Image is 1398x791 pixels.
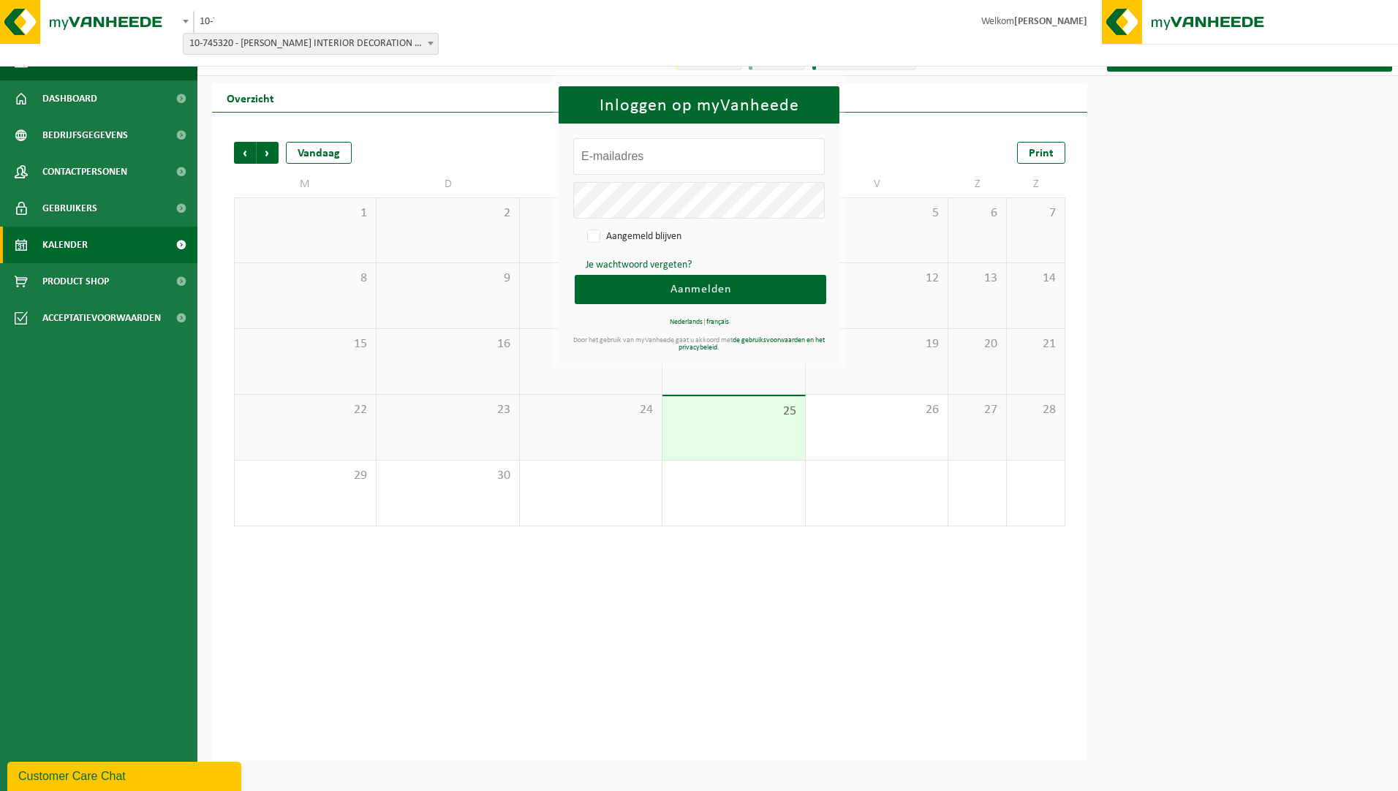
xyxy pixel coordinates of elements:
[586,260,692,270] a: Je wachtwoord vergeten?
[813,205,940,222] span: 5
[527,336,654,352] span: 17
[384,205,511,222] span: 2
[956,336,999,352] span: 20
[183,33,439,55] span: 10-745320 - DE COENE INTERIOR DECORATION NV - MARKE
[184,34,438,54] span: 10-745320 - DE COENE INTERIOR DECORATION NV - MARKE
[948,171,1007,197] td: Z
[813,336,940,352] span: 19
[670,404,797,420] span: 25
[1007,171,1065,197] td: Z
[559,319,839,326] div: |
[384,468,511,484] span: 30
[1029,148,1054,159] span: Print
[1014,336,1057,352] span: 21
[42,300,161,336] span: Acceptatievoorwaarden
[384,270,511,287] span: 9
[573,138,825,175] input: E-mailadres
[242,402,369,418] span: 22
[520,171,662,197] td: W
[956,270,999,287] span: 13
[813,270,940,287] span: 12
[1017,142,1065,164] a: Print
[384,336,511,352] span: 16
[42,227,88,263] span: Kalender
[813,402,940,418] span: 26
[1014,402,1057,418] span: 28
[1014,270,1057,287] span: 14
[42,190,97,227] span: Gebruikers
[527,270,654,287] span: 10
[679,336,825,352] a: de gebruiksvoorwaarden en het privacybeleid
[242,270,369,287] span: 8
[670,284,731,295] span: Aanmelden
[575,275,826,304] button: Aanmelden
[42,80,97,117] span: Dashboard
[1014,16,1087,27] strong: [PERSON_NAME]
[42,154,127,190] span: Contactpersonen
[242,205,369,222] span: 1
[193,11,194,33] span: 10-745320 - DE COENE INTERIOR DECORATION NV - MARKE
[956,205,999,222] span: 6
[286,142,352,164] div: Vandaag
[806,171,948,197] td: V
[257,142,279,164] span: Volgende
[559,86,839,124] h1: Inloggen op myVanheede
[706,318,729,326] a: français
[377,171,519,197] td: D
[384,402,511,418] span: 23
[194,12,214,32] span: 10-745320 - DE COENE INTERIOR DECORATION NV - MARKE
[242,468,369,484] span: 29
[234,171,377,197] td: M
[234,142,256,164] span: Vorige
[242,336,369,352] span: 15
[527,205,654,222] span: 3
[42,263,109,300] span: Product Shop
[212,83,289,112] h2: Overzicht
[584,226,692,248] label: Aangemeld blijven
[7,759,244,791] iframe: chat widget
[1014,205,1057,222] span: 7
[527,402,654,418] span: 24
[559,337,839,352] div: Door het gebruik van myVanheede gaat u akkoord met .
[956,402,999,418] span: 27
[670,318,703,326] a: Nederlands
[42,117,128,154] span: Bedrijfsgegevens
